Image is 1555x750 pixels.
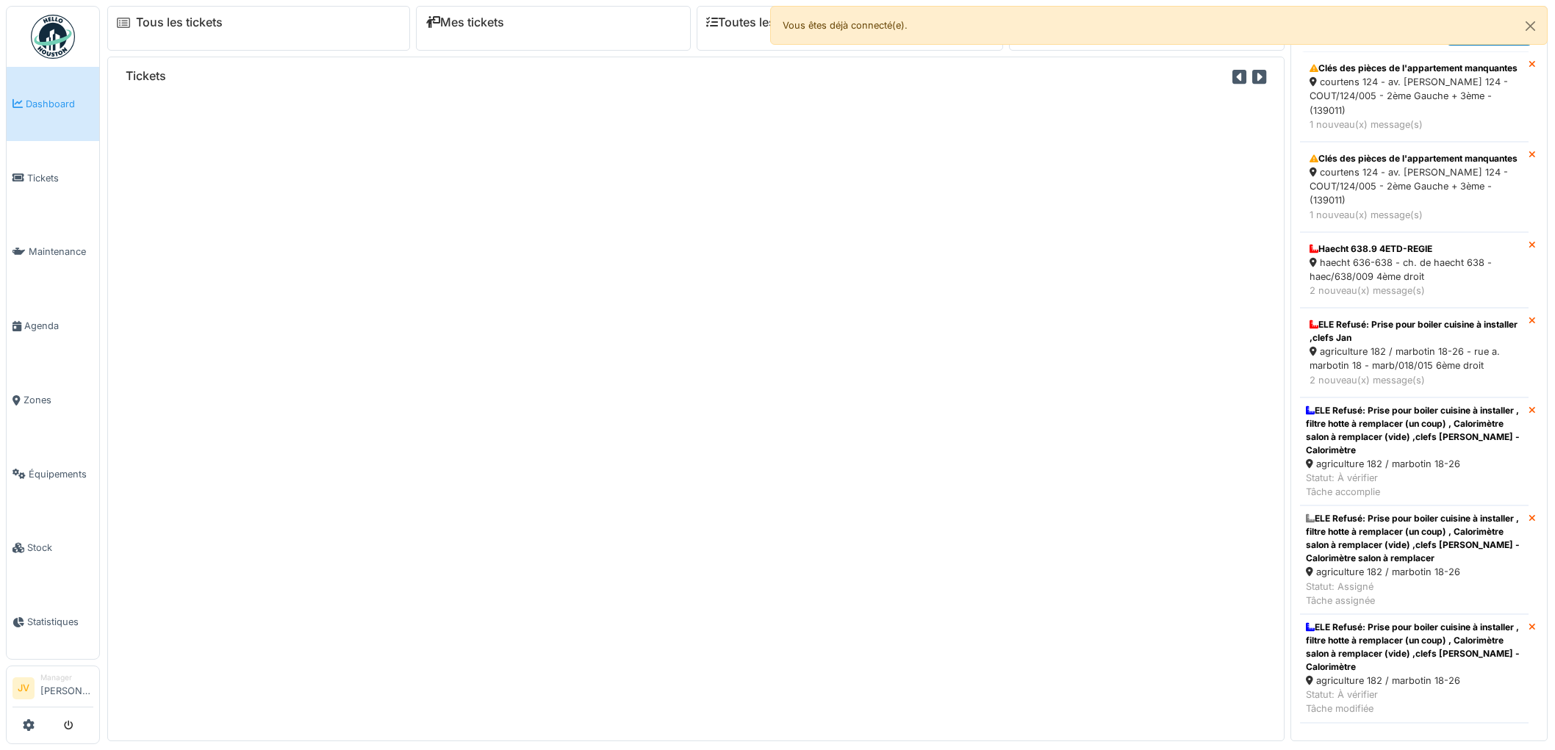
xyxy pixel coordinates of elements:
div: 1 nouveau(x) message(s) [1310,118,1519,131]
div: Manager [40,672,93,683]
div: Statut: Assigné Tâche assignée [1306,580,1523,607]
div: agriculture 182 / marbotin 18-26 [1306,674,1523,688]
h6: Tickets [126,69,166,83]
span: Maintenance [29,245,93,259]
li: [PERSON_NAME] [40,672,93,704]
div: ELE Refusé: Prise pour boiler cuisine à installer ,clefs Jan [1310,318,1519,345]
div: Vous êtes déjà connecté(e). [770,6,1548,45]
div: 2 nouveau(x) message(s) [1310,284,1519,298]
a: Mes tickets [425,15,504,29]
span: Zones [24,393,93,407]
div: ELE Refusé: Prise pour boiler cuisine à installer , filtre hotte à remplacer (un coup) , Calorimè... [1306,404,1523,457]
a: Tickets [7,141,99,215]
a: Clés des pièces de l'appartement manquantes courtens 124 - av. [PERSON_NAME] 124 - COUT/124/005 -... [1300,51,1529,142]
div: Statut: À vérifier Tâche accomplie [1306,471,1523,499]
a: Agenda [7,289,99,363]
div: Clés des pièces de l'appartement manquantes [1310,152,1519,165]
div: agriculture 182 / marbotin 18-26 [1306,565,1523,579]
span: Agenda [24,319,93,333]
div: agriculture 182 / marbotin 18-26 - rue a. marbotin 18 - marb/018/015 6ème droit [1310,345,1519,372]
div: 1 nouveau(x) message(s) [1310,208,1519,222]
a: Maintenance [7,215,99,289]
img: Badge_color-CXgf-gQk.svg [31,15,75,59]
a: Clés des pièces de l'appartement manquantes courtens 124 - av. [PERSON_NAME] 124 - COUT/124/005 -... [1300,142,1529,232]
span: Équipements [29,467,93,481]
a: Tous les tickets [136,15,223,29]
span: Tickets [27,171,93,185]
span: Dashboard [26,97,93,111]
a: ELE Refusé: Prise pour boiler cuisine à installer , filtre hotte à remplacer (un coup) , Calorimè... [1300,614,1529,723]
a: Statistiques [7,585,99,659]
div: ELE Refusé: Prise pour boiler cuisine à installer , filtre hotte à remplacer (un coup) , Calorimè... [1306,512,1523,565]
a: Dashboard [7,67,99,141]
a: Haecht 638.9 4ETD-REGIE haecht 636-638 - ch. de haecht 638 - haec/638/009 4ème droit 2 nouveau(x)... [1300,232,1529,309]
div: Haecht 638.9 4ETD-REGIE [1310,242,1519,256]
button: Close [1514,7,1547,46]
a: JV Manager[PERSON_NAME] [12,672,93,707]
div: agriculture 182 / marbotin 18-26 [1306,457,1523,471]
div: haecht 636-638 - ch. de haecht 638 - haec/638/009 4ème droit [1310,256,1519,284]
span: Stock [27,541,93,555]
div: Statut: À vérifier Tâche modifiée [1306,688,1523,715]
div: 2 nouveau(x) message(s) [1310,373,1519,387]
span: Statistiques [27,615,93,629]
div: Clés des pièces de l'appartement manquantes [1310,62,1519,75]
li: JV [12,677,35,699]
a: Stock [7,511,99,585]
a: ELE Refusé: Prise pour boiler cuisine à installer ,clefs Jan agriculture 182 / marbotin 18-26 - r... [1300,308,1529,397]
a: Équipements [7,437,99,511]
div: courtens 124 - av. [PERSON_NAME] 124 - COUT/124/005 - 2ème Gauche + 3ème - (139011) [1310,75,1519,118]
a: ELE Refusé: Prise pour boiler cuisine à installer , filtre hotte à remplacer (un coup) , Calorimè... [1300,505,1529,614]
div: ELE Refusé: Prise pour boiler cuisine à installer , filtre hotte à remplacer (un coup) , Calorimè... [1306,621,1523,674]
a: Toutes les tâches [706,15,816,29]
a: ELE Refusé: Prise pour boiler cuisine à installer , filtre hotte à remplacer (un coup) , Calorimè... [1300,397,1529,506]
a: Zones [7,363,99,437]
div: courtens 124 - av. [PERSON_NAME] 124 - COUT/124/005 - 2ème Gauche + 3ème - (139011) [1310,165,1519,208]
